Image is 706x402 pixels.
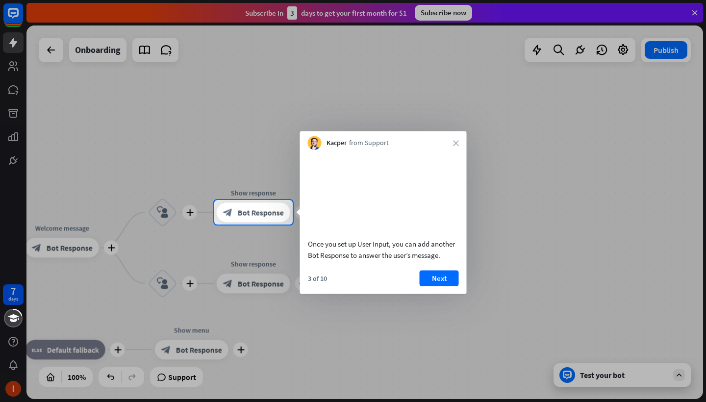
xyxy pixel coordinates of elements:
i: close [453,140,459,146]
div: 3 of 10 [308,274,327,282]
span: Bot Response [238,207,284,217]
button: Open LiveChat chat widget [8,4,37,33]
span: Kacper [327,138,347,148]
i: block_bot_response [223,207,233,217]
div: Once you set up User Input, you can add another Bot Response to answer the user’s message. [308,238,459,260]
button: Next [420,270,459,286]
span: from Support [349,138,389,148]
